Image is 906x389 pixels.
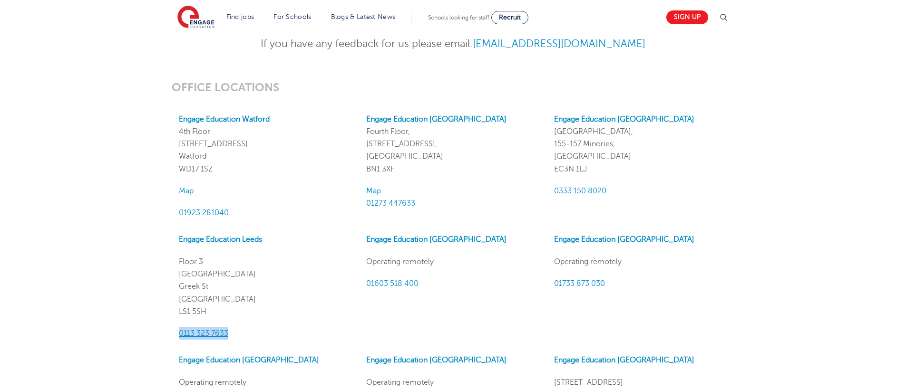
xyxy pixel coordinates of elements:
a: Engage Education [GEOGRAPHIC_DATA] [554,356,694,364]
span: Schools looking for staff [428,14,489,21]
a: Map [366,187,381,195]
a: 01923 281040 [179,209,229,217]
p: Operating remotely [366,376,539,389]
a: Engage Education [GEOGRAPHIC_DATA] [366,115,507,123]
p: [GEOGRAPHIC_DATA], 155-157 Minories, [GEOGRAPHIC_DATA] EC3N 1LJ [554,113,727,175]
a: For Schools [273,13,311,20]
a: 01733 873 030 [554,279,605,288]
p: 4th Floor [STREET_ADDRESS] Watford WD17 1SZ [179,113,352,175]
a: Engage Education [GEOGRAPHIC_DATA] [366,235,507,244]
p: Operating remotely [554,256,727,268]
a: Engage Education [GEOGRAPHIC_DATA] [366,356,507,364]
p: Operating remotely [366,256,539,268]
a: 01273 447633 [366,199,415,208]
a: Blogs & Latest News [331,13,396,20]
span: Recruit [499,14,521,21]
a: Recruit [491,11,528,24]
p: If you have any feedback for us please email: [220,36,686,52]
a: 01603 518 400 [366,279,419,288]
a: Find jobs [226,13,254,20]
a: Engage Education Watford [179,115,270,123]
a: Engage Education [GEOGRAPHIC_DATA] [179,356,319,364]
p: Operating remotely [179,376,352,389]
a: Call phone number 0113 323 7633 [179,329,228,338]
img: Engage Education [177,6,214,29]
a: Engage Education Leeds [179,235,262,244]
p: Fourth Floor, [STREET_ADDRESS], [GEOGRAPHIC_DATA] BN1 3XF [366,113,539,175]
a: Engage Education [GEOGRAPHIC_DATA] [554,115,694,123]
a: [EMAIL_ADDRESS][DOMAIN_NAME] [473,38,645,49]
p: Floor 3 [GEOGRAPHIC_DATA] Greek St [GEOGRAPHIC_DATA] LS1 5SH [179,256,352,318]
a: Sign up [666,10,708,24]
h3: OFFICE LOCATIONS [172,81,734,94]
a: Map [179,187,194,195]
a: Engage Education [GEOGRAPHIC_DATA] [554,235,694,244]
a: 0333 150 8020 [554,187,606,195]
